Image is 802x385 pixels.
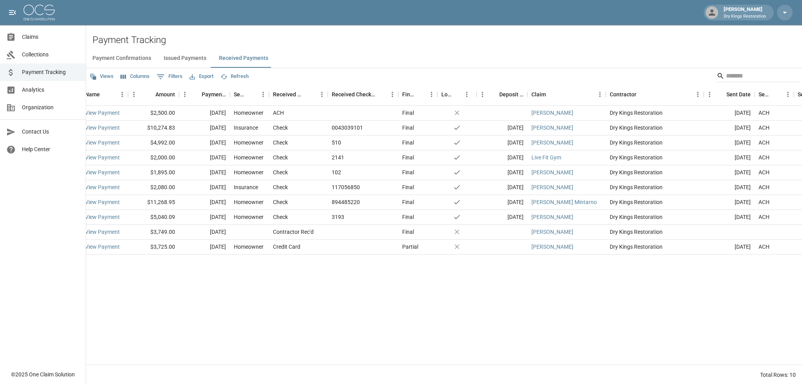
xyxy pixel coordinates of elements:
a: View Payment [85,139,120,146]
div: Dry Kings Restoration [606,106,704,121]
div: Check [273,213,288,221]
a: [PERSON_NAME] [531,124,573,132]
div: [DATE] [179,165,230,180]
div: [DATE] [704,210,755,225]
div: [DATE] [704,150,755,165]
a: View Payment [85,243,120,251]
div: Final [402,198,414,206]
button: Menu [128,89,140,100]
div: Dry Kings Restoration [606,180,704,195]
button: Menu [461,89,473,100]
button: Menu [316,89,328,100]
div: [DATE] [179,121,230,136]
div: [DATE] [179,150,230,165]
div: Contractor [610,83,636,105]
div: Final [402,168,414,176]
div: [DATE] [704,240,755,255]
a: View Payment [85,109,120,117]
div: ACH [759,198,769,206]
div: Final [402,154,414,161]
span: Payment Tracking [22,68,79,76]
a: [PERSON_NAME] [531,168,573,176]
a: View Payment [85,198,120,206]
button: Sort [488,89,499,100]
div: [DATE] [477,195,527,210]
button: Menu [387,89,398,100]
div: Final [402,228,414,236]
a: Live Fit Gym [531,154,561,161]
div: Dry Kings Restoration [606,240,704,255]
div: Partial [402,243,418,251]
div: $3,725.00 [128,240,179,255]
div: Contractor Rec'd [273,228,314,236]
button: Views [88,70,116,83]
div: Dry Kings Restoration [606,136,704,150]
div: Dry Kings Restoration [606,165,704,180]
div: 510 [332,139,341,146]
span: Analytics [22,86,79,94]
a: View Payment [85,228,120,236]
button: Menu [594,89,606,100]
a: [PERSON_NAME] [531,183,573,191]
div: [DATE] [477,136,527,150]
span: Help Center [22,145,79,154]
a: View Payment [85,213,120,221]
button: Sort [246,89,257,100]
div: ACH [759,183,769,191]
button: Sort [145,89,155,100]
div: Dry Kings Restoration [606,121,704,136]
div: ACH [759,139,769,146]
button: Refresh [219,70,251,83]
div: Search [717,70,800,84]
div: [DATE] [477,180,527,195]
button: Issued Payments [157,49,213,68]
div: Sent Method [755,83,794,105]
div: [DATE] [179,240,230,255]
div: Final/Partial [402,83,415,105]
div: Homeowner [234,168,264,176]
div: Sender [234,83,246,105]
div: [DATE] [704,121,755,136]
div: Name [85,83,100,105]
div: 0043039101 [332,124,363,132]
button: Sort [771,89,782,100]
div: Deposit Date [499,83,524,105]
div: Claim [531,83,546,105]
div: Insurance [234,183,258,191]
div: Lockbox [437,83,477,105]
div: Sent Method [759,83,771,105]
div: Homeowner [234,139,264,146]
div: Insurance [234,124,258,132]
img: ocs-logo-white-transparent.png [23,5,55,20]
div: [DATE] [179,210,230,225]
div: Homeowner [234,243,264,251]
div: [DATE] [179,136,230,150]
button: Select columns [119,70,152,83]
div: $5,040.09 [128,210,179,225]
button: Menu [179,89,191,100]
button: Received Payments [213,49,275,68]
div: Amount [128,83,179,105]
div: Check [273,139,288,146]
div: 102 [332,168,341,176]
div: ACH [759,168,769,176]
div: Name [81,83,128,105]
button: Sort [452,89,463,100]
div: $1,895.00 [128,165,179,180]
div: Credit Card [273,243,300,251]
div: [DATE] [477,121,527,136]
div: © 2025 One Claim Solution [11,371,75,378]
div: Check [273,124,288,132]
div: Dry Kings Restoration [606,225,704,240]
button: Export [188,70,215,83]
button: open drawer [5,5,20,20]
div: $3,749.00 [128,225,179,240]
div: Final [402,213,414,221]
div: Check [273,168,288,176]
button: Sort [636,89,647,100]
a: View Payment [85,154,120,161]
div: 117056850 [332,183,360,191]
button: Menu [116,89,128,100]
div: [DATE] [179,195,230,210]
div: Amount [155,83,175,105]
